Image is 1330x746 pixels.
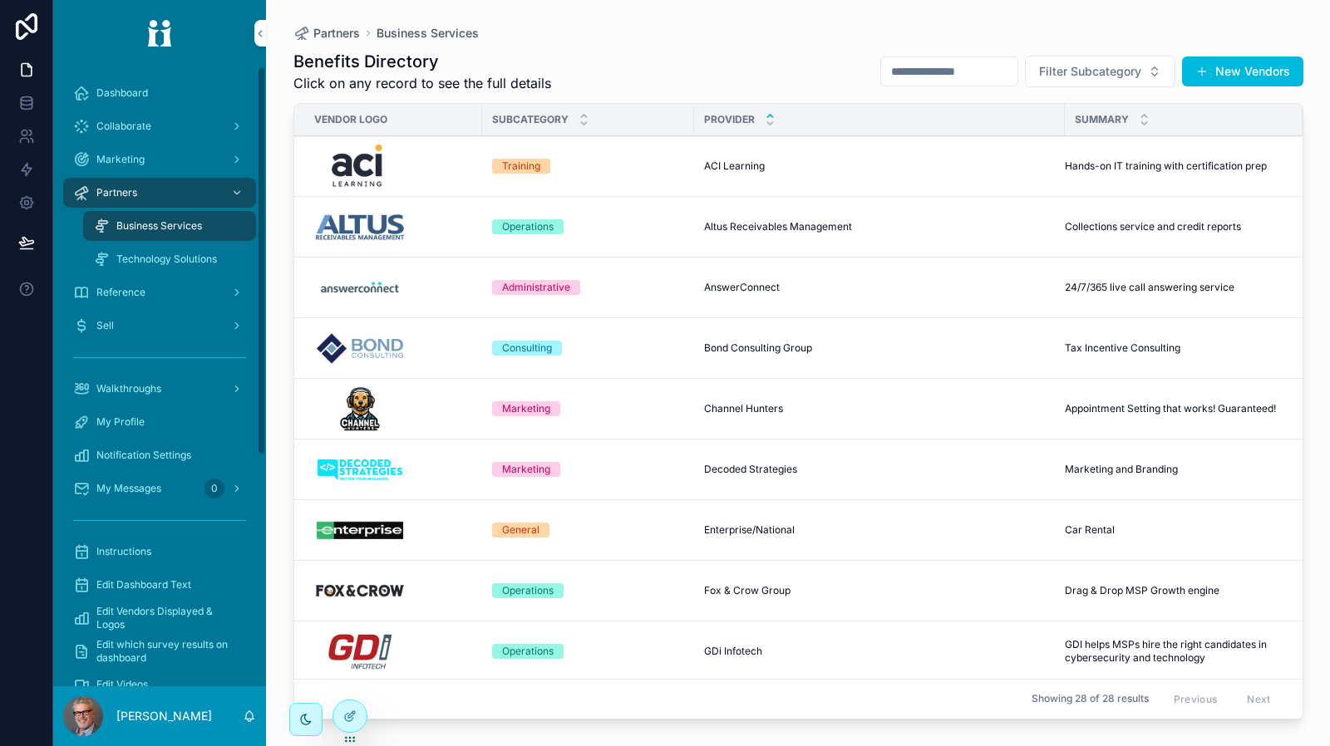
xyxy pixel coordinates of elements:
span: Sell [96,319,114,332]
a: Bond-Consulting-Portal.png [314,325,472,371]
a: Answerconnect-Portal.png [314,264,472,311]
div: Training [502,159,540,174]
img: Bond-Consulting-Portal.png [314,325,406,371]
a: Reference [63,277,256,307]
a: AnswerConnect [704,281,1055,294]
span: Marketing and Branding [1065,463,1178,476]
a: My Messages0 [63,474,256,503]
span: Reference [96,286,145,299]
span: Bond Consulting Group [704,341,812,355]
span: Marketing [96,153,145,166]
span: Decoded Strategies [704,463,797,476]
button: New Vendors [1182,56,1303,86]
span: Edit which survey results on dashboard [96,638,239,665]
span: Showing 28 of 28 results [1032,693,1149,706]
h1: Benefits Directory [293,50,551,73]
img: FoxCrow-Portal.png [314,567,406,614]
span: Channel Hunters [704,402,783,415]
img: GDI-Infotech-Portal.png [314,628,406,675]
a: Marketing [492,462,684,477]
a: Technology Solutions [83,244,256,274]
div: scrollable content [53,66,266,686]
a: Enterprise-Portal.png [314,507,472,553]
a: Decoded-Strategies-Portal.png [314,446,472,493]
span: Altus Receivables Management [704,220,852,233]
a: General [492,523,684,537]
span: Partners [96,186,137,199]
span: Collaborate [96,120,151,133]
span: Notification Settings [96,449,191,462]
span: 24/7/365 live call answering service [1065,281,1234,294]
span: AnswerConnect [704,281,780,294]
a: Marketing and Branding [1065,463,1283,476]
span: Collections service and credit reports [1065,220,1241,233]
span: Provider [704,113,755,126]
a: Administrative [492,280,684,295]
button: Select Button [1025,56,1175,87]
a: Appointment Setting that works! Guaranteed! [1065,402,1283,415]
a: Enterprise/National [704,523,1055,537]
span: Filter Subcategory [1039,63,1141,80]
a: Consulting [492,341,684,356]
span: Partners [313,25,360,42]
div: Administrative [502,280,570,295]
span: GDi Infotech [704,645,762,658]
a: 24/7/365 live call answering service [1065,281,1283,294]
a: FoxCrow-Portal.png [314,567,472,614]
span: Vendor Logo [314,113,387,126]
a: GDi Infotech [704,645,1055,658]
img: Channel-Hunters-Portal.png [314,385,406,432]
span: My Messages [96,482,161,495]
a: aci-sq.png [314,143,472,189]
a: Business Services [83,211,256,241]
span: Drag & Drop MSP Growth engine [1065,584,1219,597]
span: Click on any record to see the full details [293,73,551,93]
div: 0 [204,479,224,498]
a: Sell [63,311,256,341]
a: Hands-on IT training with certification prep [1065,160,1283,173]
img: Answerconnect-Portal.png [314,264,406,311]
img: Decoded-Strategies-Portal.png [314,446,406,493]
a: Training [492,159,684,174]
a: Drag & Drop MSP Growth engine [1065,584,1283,597]
a: Altus Receivables Management [704,220,1055,233]
a: Fox & Crow Group [704,584,1055,597]
a: Tax Incentive Consulting [1065,341,1283,355]
a: Decoded Strategies [704,463,1055,476]
a: Instructions [63,537,256,567]
a: Operations [492,583,684,598]
span: Appointment Setting that works! Guaranteed! [1065,402,1276,415]
a: Operations [492,219,684,234]
span: ACI Learning [704,160,765,173]
span: My Profile [96,415,145,429]
a: Operations [492,644,684,659]
a: Atlus-Portal.png [314,204,472,250]
a: Marketing [492,401,684,416]
a: Business Services [377,25,479,42]
a: Walkthroughs [63,374,256,404]
a: Edit which survey results on dashboard [63,636,256,666]
span: Car Rental [1065,523,1115,537]
a: GDI helps MSPs hire the right candidates in cybersecurity and technology [1065,638,1283,665]
a: Channel-Hunters-Portal.png [314,385,472,432]
span: Edit Dashboard Text [96,578,191,591]
a: GDI-Infotech-Portal.png [314,628,472,675]
a: My Profile [63,407,256,437]
span: Edit Vendors Displayed & Logos [96,605,239,631]
span: Fox & Crow Group [704,584,791,597]
span: Walkthroughs [96,382,161,395]
div: Operations [502,219,554,234]
div: Consulting [502,341,552,356]
a: Channel Hunters [704,402,1055,415]
a: ACI Learning [704,160,1055,173]
span: Subcategory [492,113,569,126]
span: Enterprise/National [704,523,795,537]
img: Enterprise-Portal.png [314,507,406,553]
span: Dashboard [96,86,148,100]
span: Summary [1075,113,1129,126]
a: Dashboard [63,78,256,108]
img: aci-sq.png [314,143,402,189]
